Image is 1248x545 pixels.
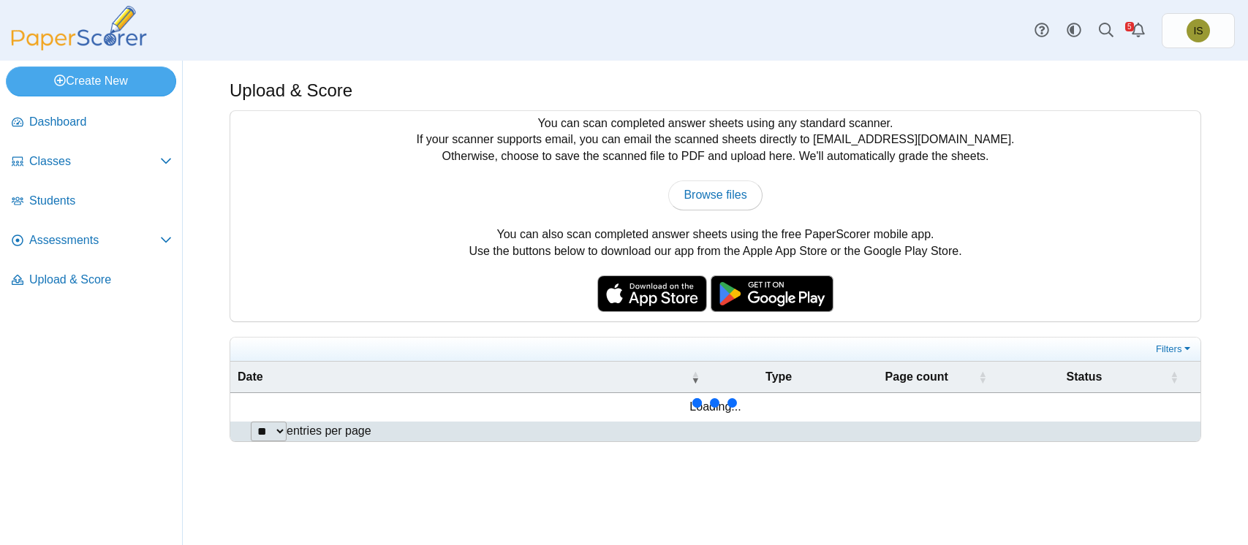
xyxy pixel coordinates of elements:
span: Browse files [684,188,746,201]
span: Type [714,369,843,385]
a: Assessments [6,224,178,259]
a: Upload & Score [6,263,178,298]
span: Page count : Activate to sort [978,370,987,384]
span: Assessments [29,232,160,248]
img: apple-store-badge.svg [597,275,707,312]
span: Students [29,193,172,209]
span: Page count [858,369,975,385]
h1: Upload & Score [230,78,352,103]
span: Isaiah Sexton [1187,19,1210,42]
div: You can scan completed answer sheets using any standard scanner. If your scanner supports email, ... [230,111,1200,321]
a: Create New [6,66,176,96]
span: Status : Activate to sort [1170,370,1179,384]
a: Students [6,184,178,219]
td: Loading... [230,393,1200,421]
span: Dashboard [29,114,172,130]
a: Dashboard [6,105,178,140]
img: PaperScorer [6,6,152,50]
span: Upload & Score [29,272,172,288]
span: Isaiah Sexton [1193,26,1203,36]
a: Classes [6,145,178,180]
a: Browse files [668,180,762,210]
img: google-play-badge.png [711,275,833,312]
span: Date : Activate to remove sorting [691,370,700,384]
a: Filters [1152,342,1197,357]
span: Classes [29,153,160,169]
span: Date [238,369,688,385]
a: PaperScorer [6,40,152,53]
span: Status [1002,369,1167,385]
a: Alerts [1122,15,1154,47]
a: Isaiah Sexton [1162,13,1235,48]
label: entries per page [287,424,371,437]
